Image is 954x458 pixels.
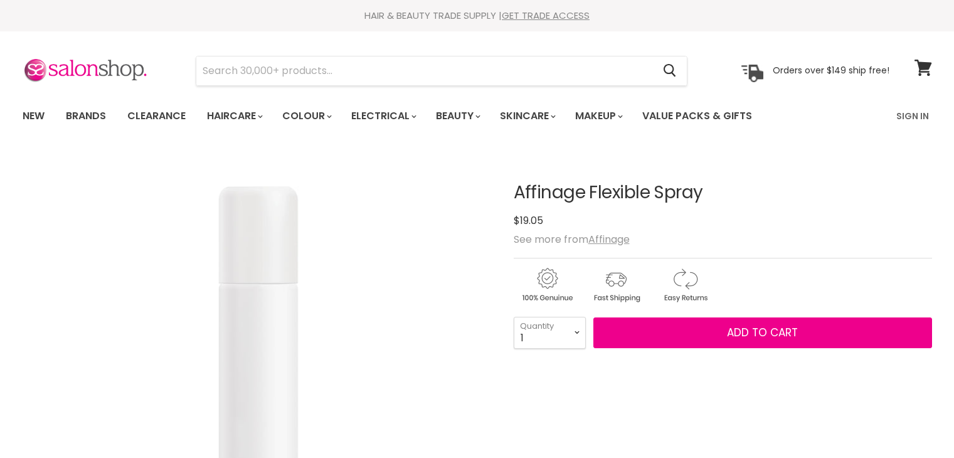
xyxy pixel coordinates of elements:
[427,103,488,129] a: Beauty
[514,232,630,247] span: See more from
[583,266,649,304] img: shipping.gif
[889,103,936,129] a: Sign In
[566,103,630,129] a: Makeup
[490,103,563,129] a: Skincare
[514,266,580,304] img: genuine.gif
[502,9,590,22] a: GET TRADE ACCESS
[56,103,115,129] a: Brands
[514,213,543,228] span: $19.05
[727,325,798,340] span: Add to cart
[652,266,718,304] img: returns.gif
[514,183,932,203] h1: Affinage Flexible Spray
[342,103,424,129] a: Electrical
[633,103,761,129] a: Value Packs & Gifts
[198,103,270,129] a: Haircare
[196,56,654,85] input: Search
[273,103,339,129] a: Colour
[118,103,195,129] a: Clearance
[514,317,586,348] select: Quantity
[593,317,932,349] button: Add to cart
[196,56,687,86] form: Product
[654,56,687,85] button: Search
[13,98,825,134] ul: Main menu
[7,98,948,134] nav: Main
[773,65,889,76] p: Orders over $149 ship free!
[7,9,948,22] div: HAIR & BEAUTY TRADE SUPPLY |
[13,103,54,129] a: New
[588,232,630,247] a: Affinage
